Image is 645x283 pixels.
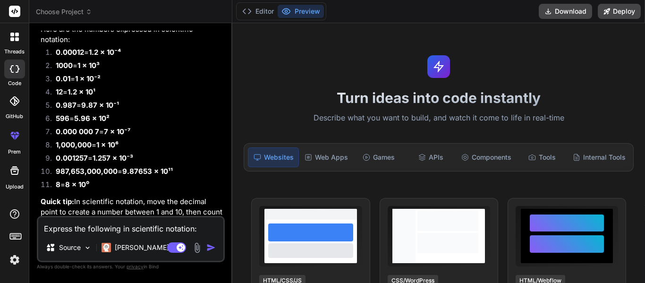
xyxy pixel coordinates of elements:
button: Editor [238,5,278,18]
button: Deploy [598,4,641,19]
strong: 596 [56,114,69,123]
label: threads [4,48,25,56]
strong: 1.2 × 10¹ [68,87,95,96]
strong: 7 × 10⁻⁷ [104,127,130,136]
img: Claude 4 Sonnet [102,243,111,252]
p: = [56,127,223,137]
strong: 1 × 10⁻² [75,74,101,83]
button: Download [539,4,592,19]
label: code [8,79,21,87]
div: Components [458,147,515,167]
p: = [56,180,223,190]
p: Describe what you want to build, and watch it come to life in real-time [238,112,639,124]
div: Internal Tools [569,147,629,167]
img: icon [206,243,216,252]
label: prem [8,148,21,156]
img: attachment [192,242,203,253]
strong: 9.87653 × 10¹¹ [122,167,173,176]
p: = [56,60,223,71]
p: = [56,113,223,124]
div: Web Apps [301,147,352,167]
button: Preview [278,5,324,18]
span: Choose Project [36,7,92,17]
p: = [56,166,223,177]
p: Source [59,243,81,252]
label: Upload [6,183,24,191]
div: APIs [406,147,456,167]
strong: 12 [56,87,63,96]
strong: 0.000 000 7 [56,127,99,136]
strong: 0.01 [56,74,70,83]
p: = [56,74,223,85]
strong: 0.987 [56,101,76,110]
strong: 9.87 × 10⁻¹ [81,101,119,110]
p: = [56,140,223,151]
p: [PERSON_NAME] 4 S.. [115,243,185,252]
h1: Turn ideas into code instantly [238,89,639,106]
p: = [56,100,223,111]
strong: 1 × 10⁶ [96,140,119,149]
label: GitHub [6,112,23,120]
p: Always double-check its answers. Your in Bind [37,262,225,271]
div: Websites [248,147,299,167]
strong: 987,653,000,000 [56,167,118,176]
div: Games [354,147,404,167]
strong: 1.257 × 10⁻³ [93,154,133,163]
strong: 1.2 × 10⁻⁴ [89,48,121,57]
p: = [56,87,223,98]
strong: Quick tip: [41,197,74,206]
img: settings [7,252,23,268]
strong: 1,000,000 [56,140,92,149]
strong: 0.00012 [56,48,84,57]
p: In scientific notation, move the decimal point to create a number between 1 and 10, then count ho... [41,197,223,229]
strong: 8 [56,180,60,189]
img: Pick Models [84,244,92,252]
p: = [56,47,223,58]
p: Here are the numbers expressed in scientific notation: [41,24,223,45]
strong: 0.001257 [56,154,88,163]
p: = [56,153,223,164]
strong: 1 × 10³ [77,61,100,70]
strong: 8 × 10⁰ [65,180,89,189]
div: Tools [517,147,567,167]
span: privacy [127,264,144,269]
strong: 1000 [56,61,73,70]
strong: 5.96 × 10² [74,114,110,123]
